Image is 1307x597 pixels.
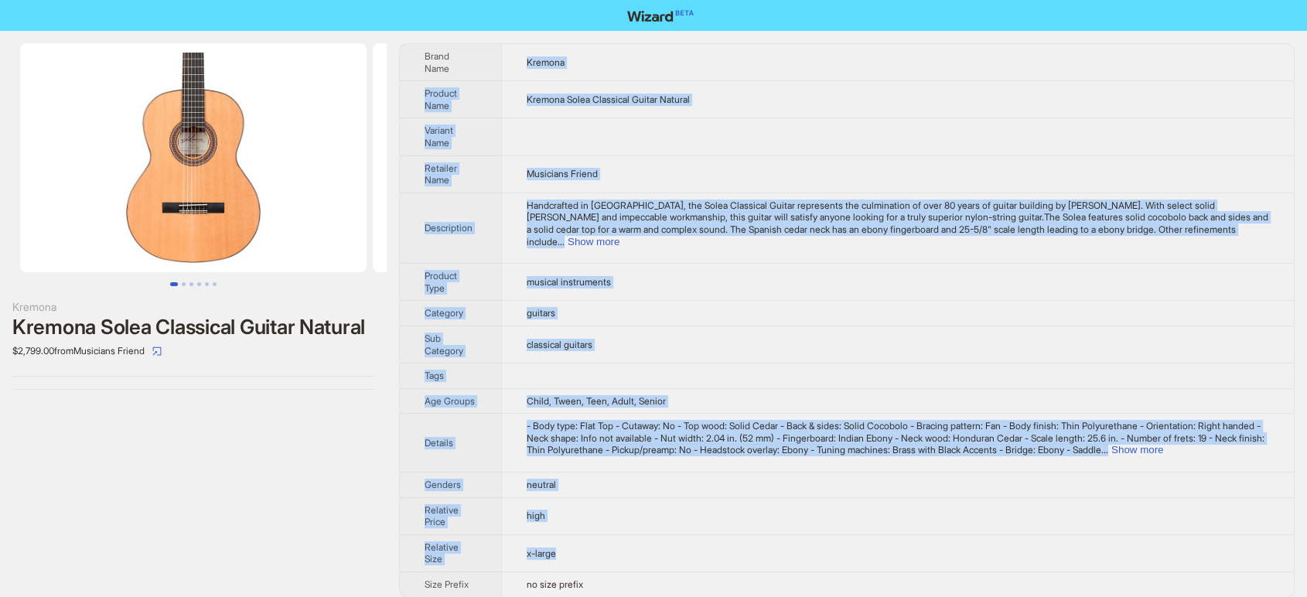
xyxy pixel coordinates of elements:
[527,307,555,319] span: guitars
[170,282,178,286] button: Go to slide 1
[197,282,201,286] button: Go to slide 4
[20,43,367,272] img: Kremona Solea Classical Guitar Natural image 1
[12,316,374,339] div: Kremona Solea Classical Guitar Natural
[527,168,598,179] span: Musicians Friend
[527,578,583,590] span: no size prefix
[425,270,457,294] span: Product Type
[425,541,459,565] span: Relative Size
[373,43,719,272] img: Kremona Solea Classical Guitar Natural image 2
[12,339,374,363] div: $2,799.00 from Musicians Friend
[527,420,1269,456] div: - Body type: Flat Top - Cutaway: No - Top wood: Solid Cedar - Back & sides: Solid Cocobolo - Brac...
[527,94,690,105] span: Kremona Solea Classical Guitar Natural
[527,510,545,521] span: high
[558,236,565,247] span: ...
[568,236,619,247] button: Expand
[425,479,461,490] span: Genders
[425,87,457,111] span: Product Name
[189,282,193,286] button: Go to slide 3
[425,307,463,319] span: Category
[213,282,217,286] button: Go to slide 6
[527,420,1264,455] span: - Body type: Flat Top - Cutaway: No - Top wood: Solid Cedar - Back & sides: Solid Cocobolo - Brac...
[425,50,449,74] span: Brand Name
[1111,444,1163,455] button: Expand
[425,333,463,356] span: Sub Category
[205,282,209,286] button: Go to slide 5
[12,298,374,316] div: Kremona
[425,222,473,234] span: Description
[1101,444,1108,455] span: ...
[425,162,457,186] span: Retailer Name
[527,200,1269,247] div: Handcrafted in Bulgaria, the Solea Classical Guitar represents the culmination of over 80 years o...
[425,437,453,449] span: Details
[425,370,444,381] span: Tags
[527,479,556,490] span: neutral
[182,282,186,286] button: Go to slide 2
[527,276,611,288] span: musical instruments
[425,578,469,590] span: Size Prefix
[425,395,475,407] span: Age Groups
[527,200,1268,247] span: Handcrafted in [GEOGRAPHIC_DATA], the Solea Classical Guitar represents the culmination of over 8...
[527,548,556,559] span: x-large
[527,56,565,68] span: Kremona
[527,395,666,407] span: Child, Tween, Teen, Adult, Senior
[425,504,459,528] span: Relative Price
[152,346,162,356] span: select
[527,339,592,350] span: classical guitars
[425,125,453,148] span: Variant Name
